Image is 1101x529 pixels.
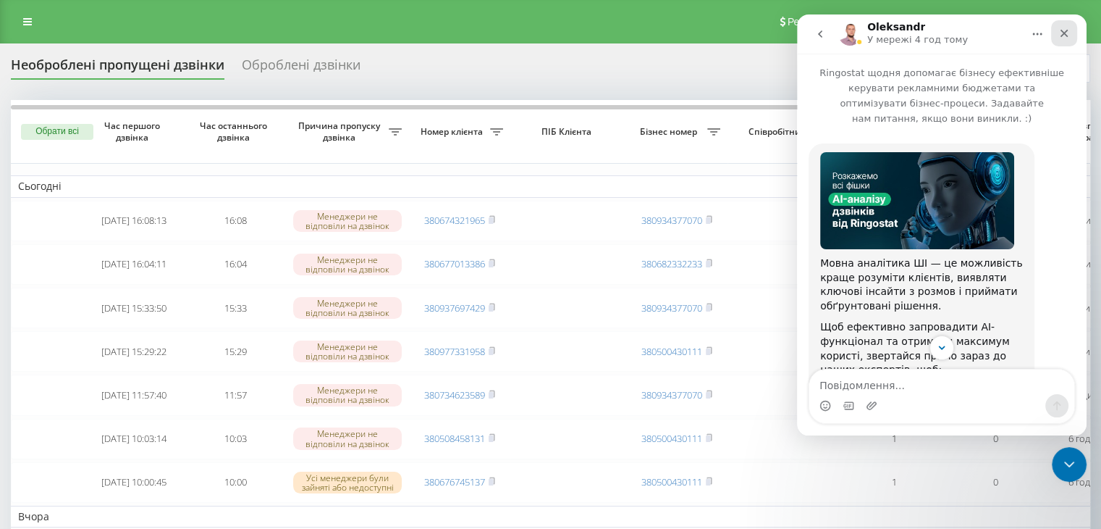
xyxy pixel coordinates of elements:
[242,57,360,80] div: Оброблені дзвінки
[69,386,80,397] button: Завантажити вкладений файл
[185,288,286,328] td: 15:33
[641,388,702,401] a: 380934377070
[641,345,702,358] a: 380500430111
[424,214,485,227] a: 380674321965
[196,120,274,143] span: Час останнього дзвінка
[21,124,93,140] button: Обрати всі
[843,462,945,503] td: 1
[83,331,185,372] td: [DATE] 15:29:22
[735,126,823,138] span: Співробітник
[185,462,286,503] td: 10:00
[83,419,185,459] td: [DATE] 10:03:14
[641,214,702,227] a: 380934377070
[185,201,286,241] td: 16:08
[424,475,485,488] a: 380676745137
[633,126,707,138] span: Бізнес номер
[12,355,277,380] textarea: Повідомлення...
[293,297,402,319] div: Менеджери не відповіли на дзвінок
[424,301,485,315] a: 380937697429
[22,386,34,397] button: Вибір емодзі
[293,428,402,449] div: Менеджери не відповіли на дзвінок
[424,432,485,445] a: 380508458131
[293,472,402,493] div: Усі менеджери були зайняті або недоступні
[95,120,173,143] span: Час першого дзвінка
[185,375,286,415] td: 11:57
[424,388,485,401] a: 380734623589
[293,254,402,275] div: Менеджери не відповіли на дзвінок
[83,288,185,328] td: [DATE] 15:33:50
[641,432,702,445] a: 380500430111
[945,419,1046,459] td: 0
[185,419,286,459] td: 10:03
[83,201,185,241] td: [DATE] 16:08:13
[293,384,402,406] div: Менеджери не відповіли на дзвінок
[185,331,286,372] td: 15:29
[1052,447,1087,482] iframe: Intercom live chat
[424,345,485,358] a: 380977331958
[945,462,1046,503] td: 0
[293,210,402,232] div: Менеджери не відповіли на дзвінок
[293,341,402,362] div: Менеджери не відповіли на дзвінок
[293,120,389,143] span: Причина пропуску дзвінка
[523,126,614,138] span: ПІБ Клієнта
[641,257,702,270] a: 380682332233
[641,475,702,488] a: 380500430111
[83,244,185,285] td: [DATE] 16:04:11
[23,306,226,362] div: Щоб ефективно запровадити AI-функціонал та отримати максимум користі, звертайся прямо зараз до на...
[23,242,226,299] div: Мовна аналітика ШІ — це можливість краще розуміти клієнтів, виявляти ключові інсайти з розмов і п...
[83,462,185,503] td: [DATE] 10:00:45
[424,257,485,270] a: 380677013386
[788,16,894,28] span: Реферальна програма
[843,419,945,459] td: 1
[83,375,185,415] td: [DATE] 11:57:40
[132,321,157,346] button: Scroll to bottom
[248,380,271,403] button: Надіслати повідомлення…
[185,244,286,285] td: 16:04
[797,14,1087,436] iframe: Intercom live chat
[46,386,57,397] button: вибір GIF-файлів
[641,301,702,315] a: 380934377070
[11,57,224,80] div: Необроблені пропущені дзвінки
[416,126,490,138] span: Номер клієнта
